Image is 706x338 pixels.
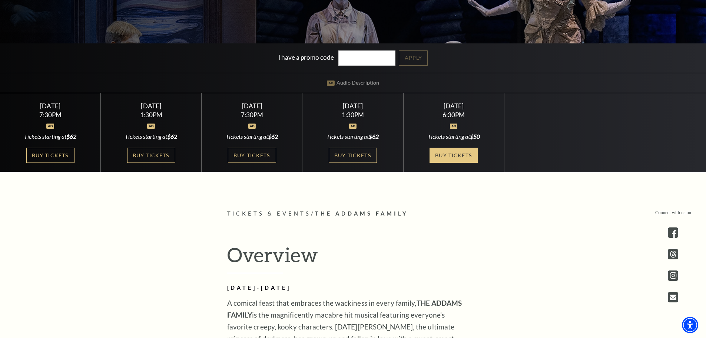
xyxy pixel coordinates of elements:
label: I have a promo code [278,53,334,61]
div: Accessibility Menu [682,317,698,333]
a: Buy Tickets [329,148,377,163]
h2: Overview [227,243,479,273]
span: $62 [369,133,379,140]
a: Buy Tickets [430,148,478,163]
p: / [227,209,479,219]
div: 1:30PM [311,112,394,118]
div: Tickets starting at [311,132,394,141]
div: [DATE] [412,102,495,110]
div: 7:30PM [9,112,92,118]
span: $62 [268,133,278,140]
a: Buy Tickets [26,148,74,163]
h2: [DATE]-[DATE] [227,283,468,293]
a: instagram - open in a new tab [668,270,678,281]
span: $62 [167,133,177,140]
a: Buy Tickets [127,148,175,163]
div: [DATE] [9,102,92,110]
div: [DATE] [211,102,294,110]
a: Buy Tickets [228,148,276,163]
p: Connect with us on [655,209,691,216]
span: $62 [66,133,76,140]
div: 1:30PM [110,112,193,118]
div: Tickets starting at [9,132,92,141]
span: $50 [470,133,480,140]
div: [DATE] [311,102,394,110]
a: facebook - open in a new tab [668,227,678,238]
div: Tickets starting at [412,132,495,141]
a: threads.com - open in a new tab [668,249,678,259]
span: Tickets & Events [227,210,311,217]
div: 7:30PM [211,112,294,118]
div: Tickets starting at [110,132,193,141]
div: [DATE] [110,102,193,110]
div: 6:30PM [412,112,495,118]
a: Open this option - open in a new tab [668,292,678,302]
span: The Addams Family [315,210,408,217]
div: Tickets starting at [211,132,294,141]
